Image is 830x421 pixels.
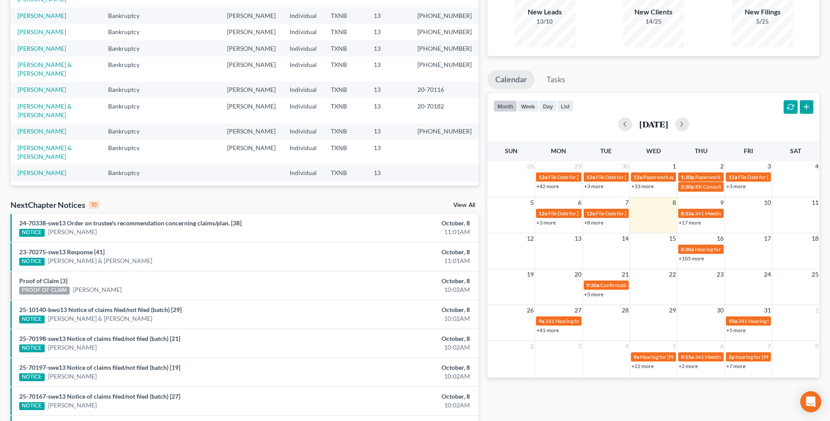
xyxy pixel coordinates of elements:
[283,165,324,181] td: Individual
[18,28,66,35] a: [PERSON_NAME]
[526,305,535,316] span: 26
[283,24,324,40] td: Individual
[19,277,67,284] a: Proof of Claim [3]
[326,372,470,381] div: 10:02AM
[695,210,774,217] span: 341 Meeting for [PERSON_NAME]
[726,363,746,369] a: +7 more
[763,305,772,316] span: 31
[326,248,470,256] div: October, 8
[681,246,694,253] span: 8:30a
[679,363,698,369] a: +2 more
[634,174,642,180] span: 12a
[326,219,470,228] div: October, 8
[814,341,819,351] span: 8
[101,181,156,206] td: Bankruptcy
[19,344,45,352] div: NOTICE
[18,169,66,176] a: [PERSON_NAME]
[410,40,479,56] td: [PHONE_NUMBER]
[367,181,410,206] td: 13
[574,305,582,316] span: 27
[586,282,599,288] span: 9:30a
[526,233,535,244] span: 12
[526,161,535,172] span: 28
[324,98,367,123] td: TXNB
[283,56,324,81] td: Individual
[811,197,819,208] span: 11
[668,305,677,316] span: 29
[600,147,612,154] span: Tue
[529,197,535,208] span: 5
[695,147,707,154] span: Thu
[220,181,283,206] td: [PERSON_NAME]
[584,291,603,298] a: +5 more
[763,233,772,244] span: 17
[18,127,66,135] a: [PERSON_NAME]
[410,82,479,98] td: 20-70116
[574,269,582,280] span: 20
[283,82,324,98] td: Individual
[634,354,639,360] span: 9a
[621,161,630,172] span: 30
[324,165,367,181] td: TXNB
[732,7,793,17] div: New Filings
[453,202,475,208] a: View All
[283,181,324,206] td: Individual
[621,305,630,316] span: 28
[19,316,45,323] div: NOTICE
[596,210,719,217] span: File Date for [PERSON_NAME][GEOGRAPHIC_DATA]
[326,392,470,401] div: October, 8
[716,305,725,316] span: 30
[367,140,410,165] td: 13
[695,246,763,253] span: Hearing for [PERSON_NAME]
[410,181,479,206] td: [PHONE_NUMBER]
[681,210,694,217] span: 8:15a
[726,183,746,189] a: +3 more
[681,174,694,180] span: 1:30p
[48,343,97,352] a: [PERSON_NAME]
[326,285,470,294] div: 10:02AM
[410,24,479,40] td: [PHONE_NUMBER]
[19,258,45,266] div: NOTICE
[220,40,283,56] td: [PERSON_NAME]
[716,269,725,280] span: 23
[726,327,746,333] a: +5 more
[18,61,72,77] a: [PERSON_NAME] & [PERSON_NAME]
[367,82,410,98] td: 13
[623,7,684,17] div: New Clients
[584,183,603,189] a: +3 more
[574,233,582,244] span: 13
[19,229,45,237] div: NOTICE
[367,24,410,40] td: 13
[410,123,479,140] td: [PHONE_NUMBER]
[728,318,737,324] span: 10a
[89,201,99,209] div: 10
[548,210,618,217] span: File Date for [PERSON_NAME]
[410,98,479,123] td: 20-70182
[324,24,367,40] td: TXNB
[584,219,603,226] a: +8 more
[539,210,547,217] span: 12a
[326,314,470,323] div: 10:02AM
[624,341,630,351] span: 4
[326,305,470,314] div: October, 8
[326,228,470,236] div: 11:01AM
[19,402,45,410] div: NOTICE
[574,161,582,172] span: 29
[101,24,156,40] td: Bankruptcy
[728,354,735,360] span: 2p
[220,56,283,81] td: [PERSON_NAME]
[48,228,97,236] a: [PERSON_NAME]
[101,40,156,56] td: Bankruptcy
[324,82,367,98] td: TXNB
[101,140,156,165] td: Bankruptcy
[220,82,283,98] td: [PERSON_NAME]
[19,306,182,313] a: 25-10140-bwo13 Notice of claims filed/not filed (batch) [29]
[19,364,180,371] a: 25-70197-swe13 Notice of claims filed/not filed (batch) [19]
[19,393,180,400] a: 25-70167-swe13 Notice of claims filed/not filed (batch) [27]
[410,7,479,24] td: [PHONE_NUMBER]
[744,147,753,154] span: Fri
[695,174,782,180] span: Paperwork appt for [PERSON_NAME]
[716,233,725,244] span: 16
[577,341,582,351] span: 3
[101,98,156,123] td: Bankruptcy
